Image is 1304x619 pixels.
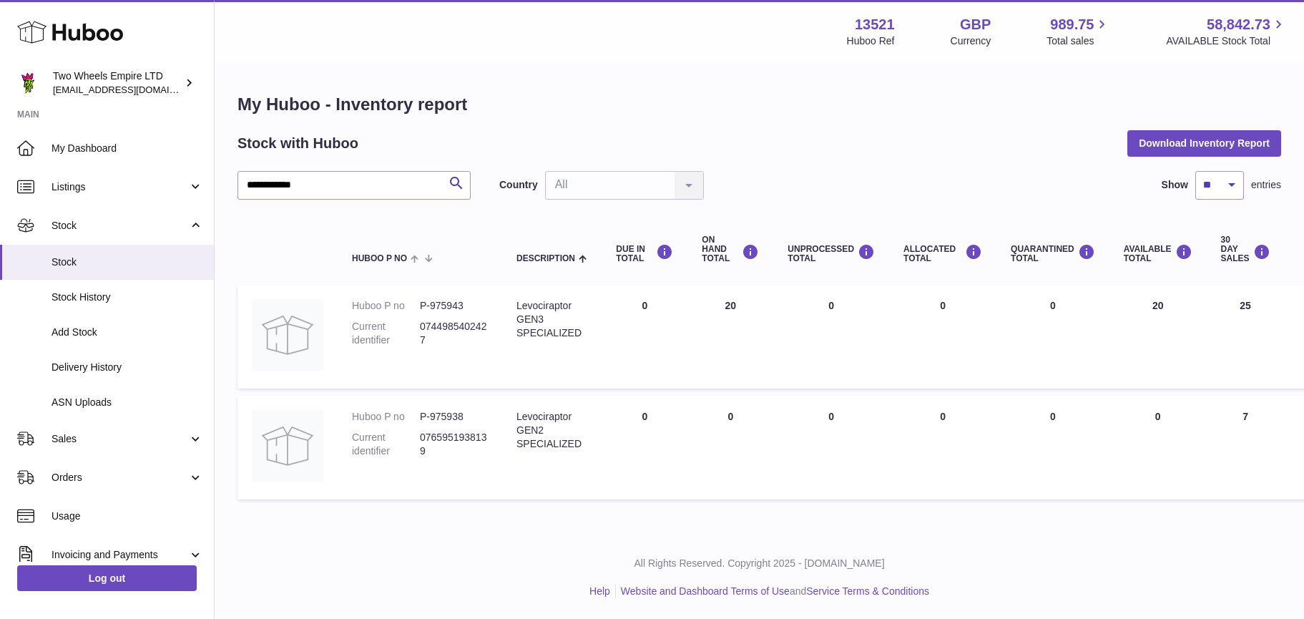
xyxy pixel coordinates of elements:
span: Delivery History [52,361,203,374]
dd: P-975943 [420,299,488,313]
span: 989.75 [1050,15,1094,34]
div: Levociraptor GEN2 SPECIALIZED [516,410,587,451]
dd: 0765951938139 [420,431,488,458]
a: Website and Dashboard Terms of Use [621,585,790,597]
td: 0 [602,285,687,389]
div: Huboo Ref [847,34,895,48]
span: Listings [52,180,188,194]
dt: Current identifier [352,431,420,458]
td: 0 [773,396,889,499]
td: 7 [1207,396,1285,499]
td: 20 [687,285,773,389]
div: Currency [951,34,991,48]
dd: P-975938 [420,410,488,424]
span: 58,842.73 [1207,15,1270,34]
div: UNPROCESSED Total [788,244,875,263]
p: All Rights Reserved. Copyright 2025 - [DOMAIN_NAME] [226,557,1293,570]
a: 58,842.73 AVAILABLE Stock Total [1166,15,1287,48]
div: QUARANTINED Total [1011,244,1095,263]
span: [EMAIL_ADDRESS][DOMAIN_NAME] [53,84,210,95]
div: AVAILABLE Total [1124,244,1192,263]
span: AVAILABLE Stock Total [1166,34,1287,48]
h2: Stock with Huboo [237,134,358,153]
div: ON HAND Total [702,235,759,264]
img: product image [252,410,323,482]
span: Invoicing and Payments [52,548,188,562]
h1: My Huboo - Inventory report [237,93,1281,116]
label: Show [1162,178,1188,192]
a: Service Terms & Conditions [806,585,929,597]
span: 0 [1050,300,1056,311]
span: Stock History [52,291,203,304]
td: 0 [602,396,687,499]
a: 989.75 Total sales [1046,15,1110,48]
td: 0 [773,285,889,389]
div: Two Wheels Empire LTD [53,69,182,97]
span: ASN Uploads [52,396,203,409]
td: 0 [889,285,996,389]
img: justas@twowheelsempire.com [17,72,39,94]
span: Huboo P no [352,254,407,263]
div: 30 DAY SALES [1221,235,1270,264]
strong: 13521 [855,15,895,34]
span: entries [1251,178,1281,192]
span: Stock [52,219,188,233]
button: Download Inventory Report [1127,130,1281,156]
td: 0 [1109,396,1207,499]
a: Log out [17,565,197,591]
label: Country [499,178,538,192]
span: 0 [1050,411,1056,422]
span: Total sales [1046,34,1110,48]
dt: Huboo P no [352,299,420,313]
span: Description [516,254,575,263]
div: Levociraptor GEN3 SPECIALIZED [516,299,587,340]
td: 0 [889,396,996,499]
span: Usage [52,510,203,523]
div: ALLOCATED Total [903,244,982,263]
td: 20 [1109,285,1207,389]
td: 0 [687,396,773,499]
dt: Huboo P no [352,410,420,424]
span: Stock [52,255,203,269]
span: Add Stock [52,326,203,339]
strong: GBP [960,15,991,34]
li: and [616,585,929,598]
dt: Current identifier [352,320,420,347]
span: Orders [52,471,188,484]
span: Sales [52,432,188,446]
dd: 0744985402427 [420,320,488,347]
span: My Dashboard [52,142,203,155]
div: DUE IN TOTAL [616,244,673,263]
td: 25 [1207,285,1285,389]
img: product image [252,299,323,371]
a: Help [589,585,610,597]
